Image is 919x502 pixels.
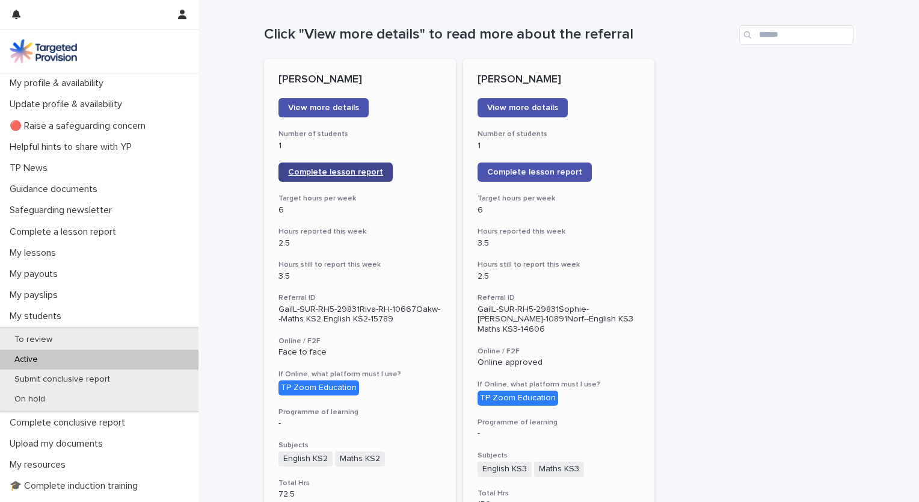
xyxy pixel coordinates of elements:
p: Submit conclusive report [5,374,120,385]
h3: Total Hrs [278,479,441,488]
span: English KS3 [478,462,532,477]
img: M5nRWzHhSzIhMunXDL62 [10,39,77,63]
p: Guidance documents [5,184,107,195]
h3: Referral ID [278,293,441,303]
p: Complete a lesson report [5,226,126,238]
p: Complete conclusive report [5,417,135,429]
a: Complete lesson report [278,163,393,182]
h3: Hours reported this week [278,227,441,237]
h3: Target hours per week [478,194,641,203]
p: My payslips [5,290,67,301]
h3: Programme of learning [478,418,641,427]
h3: Number of students [278,129,441,139]
span: Maths KS3 [534,462,584,477]
p: Upload my documents [5,438,112,450]
h3: Hours still to report this week [278,260,441,270]
p: Active [5,355,48,365]
p: My lessons [5,247,66,259]
h3: If Online, what platform must I use? [478,380,641,389]
h3: Subjects [278,441,441,450]
p: On hold [5,394,55,404]
h3: Hours reported this week [478,227,641,237]
p: 6 [478,205,641,215]
h3: If Online, what platform must I use? [278,370,441,379]
h3: Total Hrs [478,489,641,498]
p: - [478,429,641,439]
p: TP News [5,163,57,174]
p: 2.5 [278,238,441,249]
p: Safeguarding newsletter [5,205,121,216]
p: My profile & availability [5,78,113,89]
h3: Referral ID [478,293,641,303]
p: My payouts [5,268,67,280]
p: [PERSON_NAME] [278,73,441,87]
p: 3.5 [478,238,641,249]
h3: Hours still to report this week [478,260,641,270]
h3: Programme of learning [278,407,441,417]
h3: Target hours per week [278,194,441,203]
p: 2.5 [478,271,641,282]
p: 🎓 Complete induction training [5,480,147,492]
span: Complete lesson report [487,168,582,176]
p: 1 [278,141,441,151]
h3: Subjects [478,451,641,460]
a: View more details [278,98,369,117]
a: Complete lesson report [478,163,592,182]
p: Helpful hints to share with YP [5,141,141,153]
p: GailL-SUR-RH5-29831Riva-RH-10667Oakw--Maths KS2 English KS2-15789 [278,305,441,325]
p: To review [5,335,62,345]
h3: Online / F2F [478,347,641,356]
span: View more details [487,104,558,112]
a: View more details [478,98,568,117]
div: TP Zoom Education [478,391,558,406]
span: Complete lesson report [288,168,383,176]
p: Online approved [478,358,641,368]
span: English KS2 [278,451,333,466]
p: [PERSON_NAME] [478,73,641,87]
p: 🔴 Raise a safeguarding concern [5,120,155,132]
div: TP Zoom Education [278,380,359,395]
p: GailL-SUR-RH5-29831Sophie-[PERSON_NAME]-10891Norf--English KS3 Maths KS3-14606 [478,305,641,335]
p: 3.5 [278,271,441,282]
p: My students [5,311,71,322]
h3: Number of students [478,129,641,139]
span: View more details [288,104,359,112]
h3: Online / F2F [278,336,441,346]
p: 1 [478,141,641,151]
span: Maths KS2 [335,451,385,466]
input: Search [739,25,853,45]
p: Update profile & availability [5,99,132,110]
p: Face to face [278,347,441,358]
p: - [278,418,441,429]
p: 6 [278,205,441,215]
p: My resources [5,459,75,471]
h1: Click "View more details" to read more about the referral [264,26,734,43]
p: 72.5 [278,489,441,500]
